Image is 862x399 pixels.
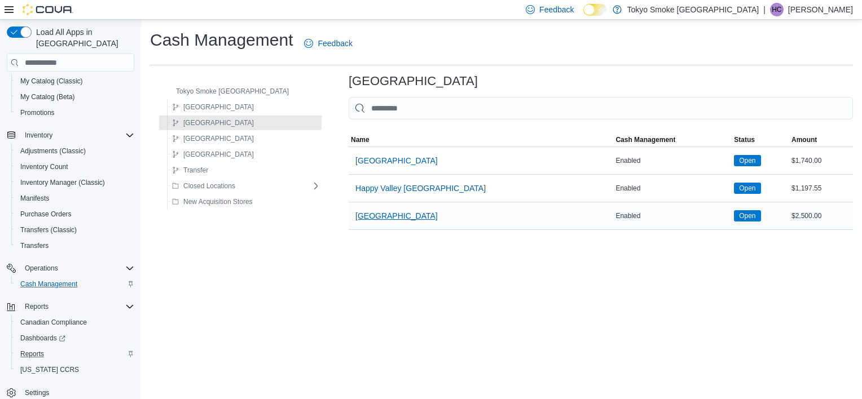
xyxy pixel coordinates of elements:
[16,363,134,376] span: Washington CCRS
[25,264,58,273] span: Operations
[183,134,254,143] span: [GEOGRAPHIC_DATA]
[176,87,289,96] span: Tokyo Smoke [GEOGRAPHIC_DATA]
[613,209,732,223] div: Enabled
[183,197,253,206] span: New Acquisition Stores
[20,318,87,327] span: Canadian Compliance
[11,159,139,175] button: Inventory Count
[734,210,760,221] span: Open
[16,347,134,361] span: Reports
[732,133,789,147] button: Status
[11,190,139,206] button: Manifests
[16,331,70,345] a: Dashboards
[788,3,853,16] p: [PERSON_NAME]
[613,181,732,195] div: Enabled
[20,128,57,142] button: Inventory
[351,177,490,200] button: Happy Valley [GEOGRAPHIC_DATA]
[734,183,760,194] span: Open
[351,205,442,227] button: [GEOGRAPHIC_DATA]
[25,302,49,311] span: Reports
[349,74,478,88] h3: [GEOGRAPHIC_DATA]
[16,223,134,237] span: Transfers (Classic)
[2,299,139,314] button: Reports
[789,154,853,167] div: $1,740.00
[16,160,134,174] span: Inventory Count
[11,105,139,121] button: Promotions
[734,155,760,166] span: Open
[763,3,766,16] p: |
[739,156,755,166] span: Open
[16,316,134,329] span: Canadian Compliance
[150,29,293,51] h1: Cash Management
[11,346,139,362] button: Reports
[16,90,134,104] span: My Catalog (Beta)
[11,143,139,159] button: Adjustments (Classic)
[20,365,79,374] span: [US_STATE] CCRS
[11,276,139,292] button: Cash Management
[16,192,54,205] a: Manifests
[20,210,72,219] span: Purchase Orders
[16,176,134,189] span: Inventory Manager (Classic)
[16,277,82,291] a: Cash Management
[318,38,352,49] span: Feedback
[351,135,370,144] span: Name
[613,154,732,167] div: Enabled
[20,300,134,313] span: Reports
[16,347,49,361] a: Reports
[11,222,139,238] button: Transfers (Classic)
[20,280,77,289] span: Cash Management
[789,181,853,195] div: $1,197.55
[739,183,755,193] span: Open
[20,128,134,142] span: Inventory
[16,331,134,345] span: Dashboards
[20,241,49,250] span: Transfers
[349,97,853,119] input: This is a search bar. As you type, the results lower in the page will automatically filter.
[183,103,254,112] span: [GEOGRAPHIC_DATA]
[16,363,83,376] a: [US_STATE] CCRS
[168,132,258,145] button: [GEOGRAPHIC_DATA]
[16,277,134,291] span: Cash Management
[789,133,853,147] button: Amount
[183,181,235,190] span: Closed Locations
[25,131,52,140] span: Inventory
[20,92,75,101] span: My Catalog (Beta)
[613,133,732,147] button: Cash Management
[16,176,109,189] a: Inventory Manager (Classic)
[16,316,91,329] a: Canadian Compliance
[20,261,63,275] button: Operations
[2,260,139,276] button: Operations
[168,100,258,114] button: [GEOGRAPHIC_DATA]
[583,4,607,16] input: Dark Mode
[11,330,139,346] a: Dashboards
[20,300,53,313] button: Reports
[20,178,105,187] span: Inventory Manager (Classic)
[770,3,784,16] div: Heather Chafe
[20,147,86,156] span: Adjustments (Classic)
[20,77,83,86] span: My Catalog (Classic)
[734,135,755,144] span: Status
[11,206,139,222] button: Purchase Orders
[355,210,438,221] span: [GEOGRAPHIC_DATA]
[11,73,139,89] button: My Catalog (Classic)
[11,314,139,330] button: Canadian Compliance
[349,133,613,147] button: Name
[16,144,134,158] span: Adjustments (Classic)
[739,211,755,221] span: Open
[11,238,139,254] button: Transfers
[16,106,59,119] a: Promotions
[168,195,257,209] button: New Acquisition Stores
[20,334,65,343] span: Dashboards
[20,225,77,234] span: Transfers (Classic)
[20,162,68,171] span: Inventory Count
[16,239,53,252] a: Transfers
[16,192,134,205] span: Manifests
[16,90,80,104] a: My Catalog (Beta)
[16,223,81,237] a: Transfers (Classic)
[16,74,134,88] span: My Catalog (Classic)
[16,74,87,88] a: My Catalog (Classic)
[355,183,486,194] span: Happy Valley [GEOGRAPHIC_DATA]
[300,32,357,55] a: Feedback
[615,135,675,144] span: Cash Management
[20,108,55,117] span: Promotions
[16,106,134,119] span: Promotions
